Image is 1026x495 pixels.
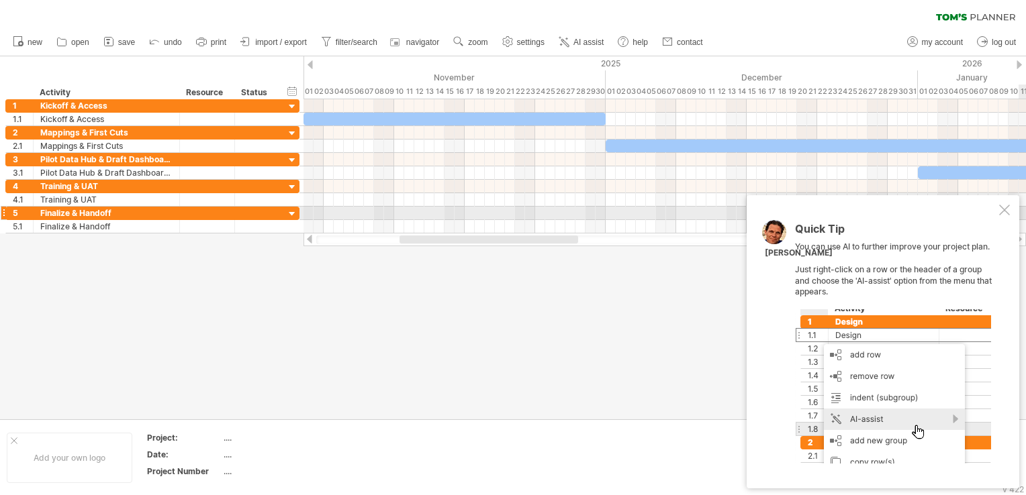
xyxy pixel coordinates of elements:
div: Wednesday, 12 November 2025 [414,85,424,99]
a: settings [499,34,549,51]
div: Friday, 9 January 2026 [998,85,1009,99]
div: Sunday, 14 December 2025 [737,85,747,99]
div: Wednesday, 7 January 2026 [978,85,988,99]
div: Tuesday, 25 November 2025 [545,85,555,99]
span: settings [517,38,545,47]
div: Tuesday, 11 November 2025 [404,85,414,99]
div: Friday, 28 November 2025 [575,85,586,99]
div: v 422 [1002,484,1024,494]
div: 3 [13,153,33,166]
div: Sunday, 30 November 2025 [596,85,606,99]
a: new [9,34,46,51]
span: print [211,38,226,47]
div: November 2025 [304,70,606,85]
div: Sunday, 4 January 2026 [948,85,958,99]
div: Wednesday, 10 December 2025 [696,85,706,99]
a: contact [659,34,707,51]
div: Monday, 24 November 2025 [535,85,545,99]
div: Sunday, 23 November 2025 [525,85,535,99]
a: help [614,34,652,51]
div: Friday, 19 December 2025 [787,85,797,99]
div: Friday, 2 January 2026 [928,85,938,99]
a: import / export [237,34,311,51]
div: Thursday, 6 November 2025 [354,85,364,99]
div: Saturday, 15 November 2025 [445,85,455,99]
div: You can use AI to further improve your project plan. Just right-click on a row or the header of a... [795,223,996,463]
div: Monday, 10 November 2025 [394,85,404,99]
span: open [71,38,89,47]
div: Wednesday, 26 November 2025 [555,85,565,99]
a: save [100,34,139,51]
div: Saturday, 27 December 2025 [868,85,878,99]
div: Project: [147,432,221,443]
div: Monday, 8 December 2025 [676,85,686,99]
a: filter/search [318,34,381,51]
div: Finalize & Handoff [40,207,173,219]
div: Saturday, 29 November 2025 [586,85,596,99]
div: Friday, 7 November 2025 [364,85,374,99]
div: Sunday, 7 December 2025 [666,85,676,99]
a: open [53,34,93,51]
span: log out [992,38,1016,47]
a: undo [146,34,186,51]
div: Monday, 1 December 2025 [606,85,616,99]
a: zoom [450,34,492,51]
div: Saturday, 10 January 2026 [1009,85,1019,99]
div: Saturday, 1 November 2025 [304,85,314,99]
div: Tuesday, 18 November 2025 [475,85,485,99]
div: Tuesday, 4 November 2025 [334,85,344,99]
div: Pilot Data Hub & Draft Dashboards [40,153,173,166]
div: .... [224,465,336,477]
div: Saturday, 6 December 2025 [656,85,666,99]
div: Sunday, 16 November 2025 [455,85,465,99]
div: Tuesday, 2 December 2025 [616,85,626,99]
div: Monday, 29 December 2025 [888,85,898,99]
div: Tuesday, 30 December 2025 [898,85,908,99]
div: 1 [13,99,33,112]
div: Wednesday, 31 December 2025 [908,85,918,99]
div: Kickoff & Access [40,113,173,125]
div: 5.1 [13,220,33,233]
div: Thursday, 20 November 2025 [495,85,505,99]
a: my account [904,34,967,51]
div: Monday, 17 November 2025 [465,85,475,99]
div: Thursday, 11 December 2025 [706,85,716,99]
div: Pilot Data Hub & Draft Dashboards [40,166,173,179]
span: contact [677,38,703,47]
div: 2.1 [13,140,33,152]
a: log out [974,34,1020,51]
div: Saturday, 3 January 2026 [938,85,948,99]
span: AI assist [573,38,604,47]
div: Friday, 26 December 2025 [857,85,868,99]
div: Thursday, 4 December 2025 [636,85,646,99]
div: Add your own logo [7,433,132,483]
span: import / export [255,38,307,47]
div: Status [241,86,271,99]
div: Monday, 5 January 2026 [958,85,968,99]
div: Sunday, 2 November 2025 [314,85,324,99]
div: .... [224,432,336,443]
span: new [28,38,42,47]
div: Sunday, 9 November 2025 [384,85,394,99]
div: 1.1 [13,113,33,125]
a: print [193,34,230,51]
div: 4 [13,180,33,192]
div: Monday, 3 November 2025 [324,85,334,99]
div: Saturday, 20 December 2025 [797,85,807,99]
div: Tuesday, 23 December 2025 [827,85,837,99]
div: Tuesday, 16 December 2025 [757,85,767,99]
div: Wednesday, 24 December 2025 [837,85,847,99]
span: zoom [468,38,487,47]
div: .... [224,449,336,460]
div: Thursday, 13 November 2025 [424,85,434,99]
div: Mappings & First Cuts [40,126,173,139]
div: 5 [13,207,33,219]
div: Monday, 15 December 2025 [747,85,757,99]
div: Tuesday, 9 December 2025 [686,85,696,99]
div: Friday, 14 November 2025 [434,85,445,99]
div: Friday, 12 December 2025 [716,85,727,99]
div: Kickoff & Access [40,99,173,112]
div: Finalize & Handoff [40,220,173,233]
span: save [118,38,135,47]
div: Training & UAT [40,180,173,192]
